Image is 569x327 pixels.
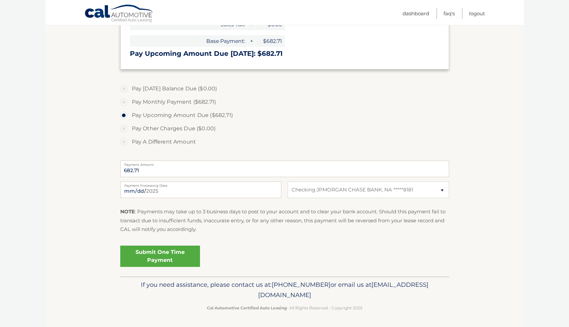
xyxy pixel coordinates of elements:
p: - All Rights Reserved - Copyright 2025 [125,304,445,311]
input: Payment Date [120,181,281,198]
label: Pay Monthly Payment ($682.71) [120,95,449,109]
label: Pay Other Charges Due ($0.00) [120,122,449,135]
label: Pay Upcoming Amount Due ($682.71) [120,109,449,122]
a: Logout [469,8,485,19]
h3: Pay Upcoming Amount Due [DATE]: $682.71 [130,50,439,58]
label: Payment Processing Date [120,181,281,187]
label: Payment Amount [120,161,449,166]
a: Submit One Time Payment [120,246,200,267]
strong: Cal Automotive Certified Auto Leasing [207,305,287,310]
strong: NOTE [120,208,135,215]
span: [PHONE_NUMBER] [272,281,331,288]
input: Payment Amount [120,161,449,177]
label: Pay [DATE] Balance Due ($0.00) [120,82,449,95]
p: If you need assistance, please contact us at: or email us at [125,279,445,301]
a: Dashboard [403,8,429,19]
span: Base Payment: [130,35,247,47]
p: : Payments may take up to 3 business days to post to your account and to clear your bank account.... [120,207,449,234]
a: Cal Automotive [84,4,154,24]
label: Pay A Different Amount [120,135,449,149]
span: + [248,35,254,47]
a: FAQ's [443,8,455,19]
span: $682.71 [255,35,285,47]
